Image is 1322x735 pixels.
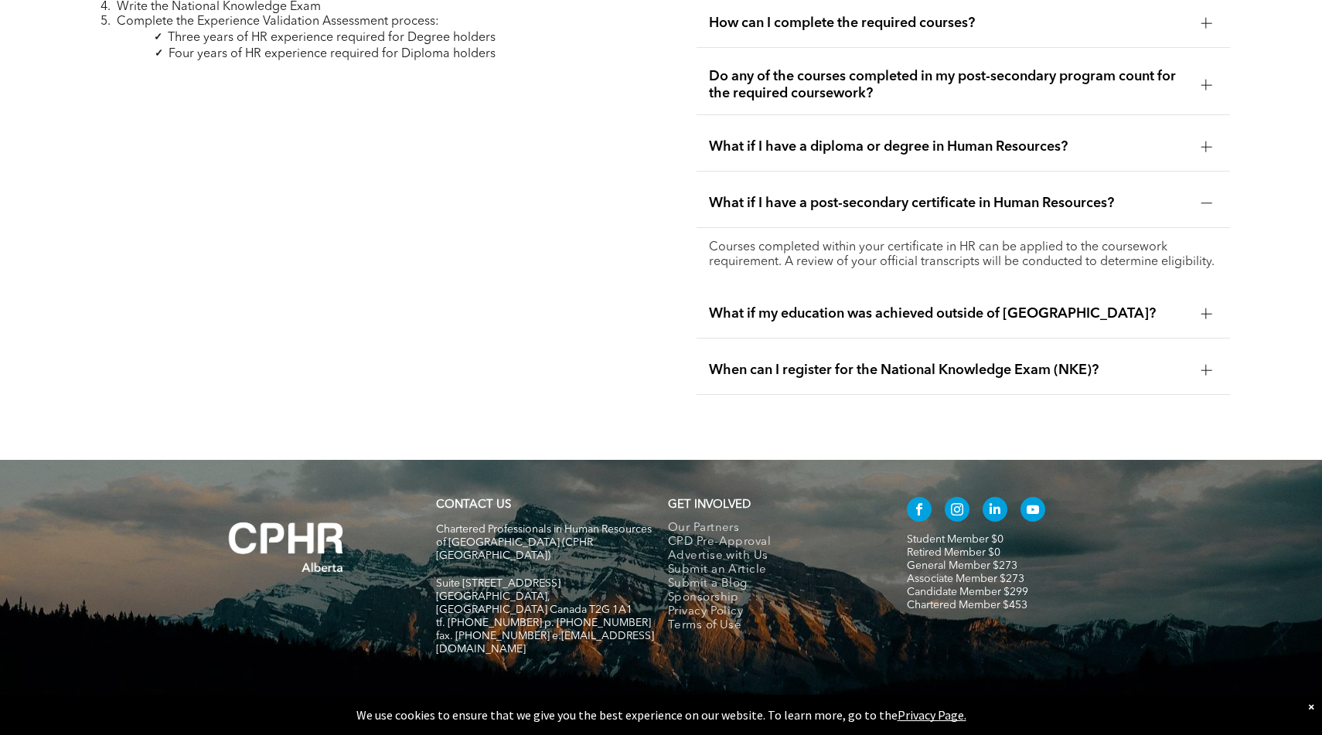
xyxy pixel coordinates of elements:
span: fax. [PHONE_NUMBER] e:[EMAIL_ADDRESS][DOMAIN_NAME] [436,631,654,655]
a: Privacy Page. [898,707,966,723]
div: Dismiss notification [1308,699,1314,714]
span: tf. [PHONE_NUMBER] p. [PHONE_NUMBER] [436,618,651,628]
span: Suite [STREET_ADDRESS] [436,578,560,589]
span: Do any of the courses completed in my post-secondary program count for the required coursework? [709,68,1188,102]
a: instagram [945,497,969,526]
a: Student Member $0 [907,534,1003,545]
a: General Member $273 [907,560,1017,571]
a: facebook [907,497,932,526]
span: Write the National Knowledge Exam [117,1,321,13]
a: Chartered Member $453 [907,600,1027,611]
a: Advertise with Us [668,550,874,563]
a: CONTACT US [436,499,511,511]
a: Candidate Member $299 [907,587,1028,597]
a: Our Partners [668,522,874,536]
a: Terms of Use [668,619,874,633]
a: Retired Member $0 [907,547,1000,558]
a: Sponsorship [668,591,874,605]
span: [GEOGRAPHIC_DATA], [GEOGRAPHIC_DATA] Canada T2G 1A1 [436,591,632,615]
span: Three years of HR experience required for Degree holders [168,32,496,44]
a: Associate Member $273 [907,573,1024,584]
a: youtube [1020,497,1045,526]
span: How can I complete the required courses? [709,15,1188,32]
span: When can I register for the National Knowledge Exam (NKE)? [709,362,1188,379]
span: Chartered Professionals in Human Resources of [GEOGRAPHIC_DATA] (CPHR [GEOGRAPHIC_DATA]) [436,524,652,561]
p: Courses completed within your certificate in HR can be applied to the coursework requirement. A r... [709,240,1218,270]
span: What if my education was achieved outside of [GEOGRAPHIC_DATA]? [709,305,1188,322]
a: linkedin [983,497,1007,526]
img: A white background with a few lines on it [197,491,375,604]
span: What if I have a post-secondary certificate in Human Resources? [709,195,1188,212]
span: GET INVOLVED [668,499,751,511]
span: Four years of HR experience required for Diploma holders [169,48,496,60]
a: Submit a Blog [668,577,874,591]
span: Complete the Experience Validation Assessment process: [117,15,439,28]
a: Submit an Article [668,563,874,577]
a: CPD Pre-Approval [668,536,874,550]
a: Privacy Policy [668,605,874,619]
span: What if I have a diploma or degree in Human Resources? [709,138,1188,155]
